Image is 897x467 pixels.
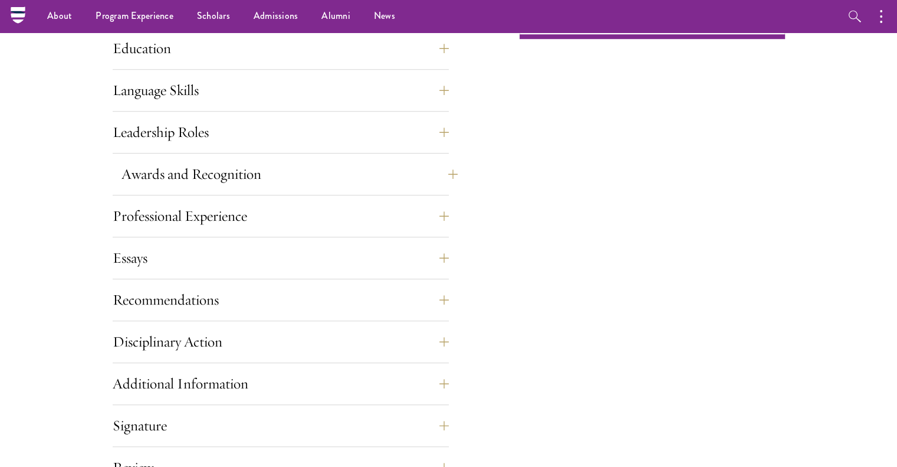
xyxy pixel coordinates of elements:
[113,328,449,356] button: Disciplinary Action
[113,34,449,63] button: Education
[113,286,449,314] button: Recommendations
[113,412,449,440] button: Signature
[113,370,449,398] button: Additional Information
[121,160,458,188] button: Awards and Recognition
[113,76,449,104] button: Language Skills
[113,118,449,146] button: Leadership Roles
[113,202,449,230] button: Professional Experience
[113,244,449,272] button: Essays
